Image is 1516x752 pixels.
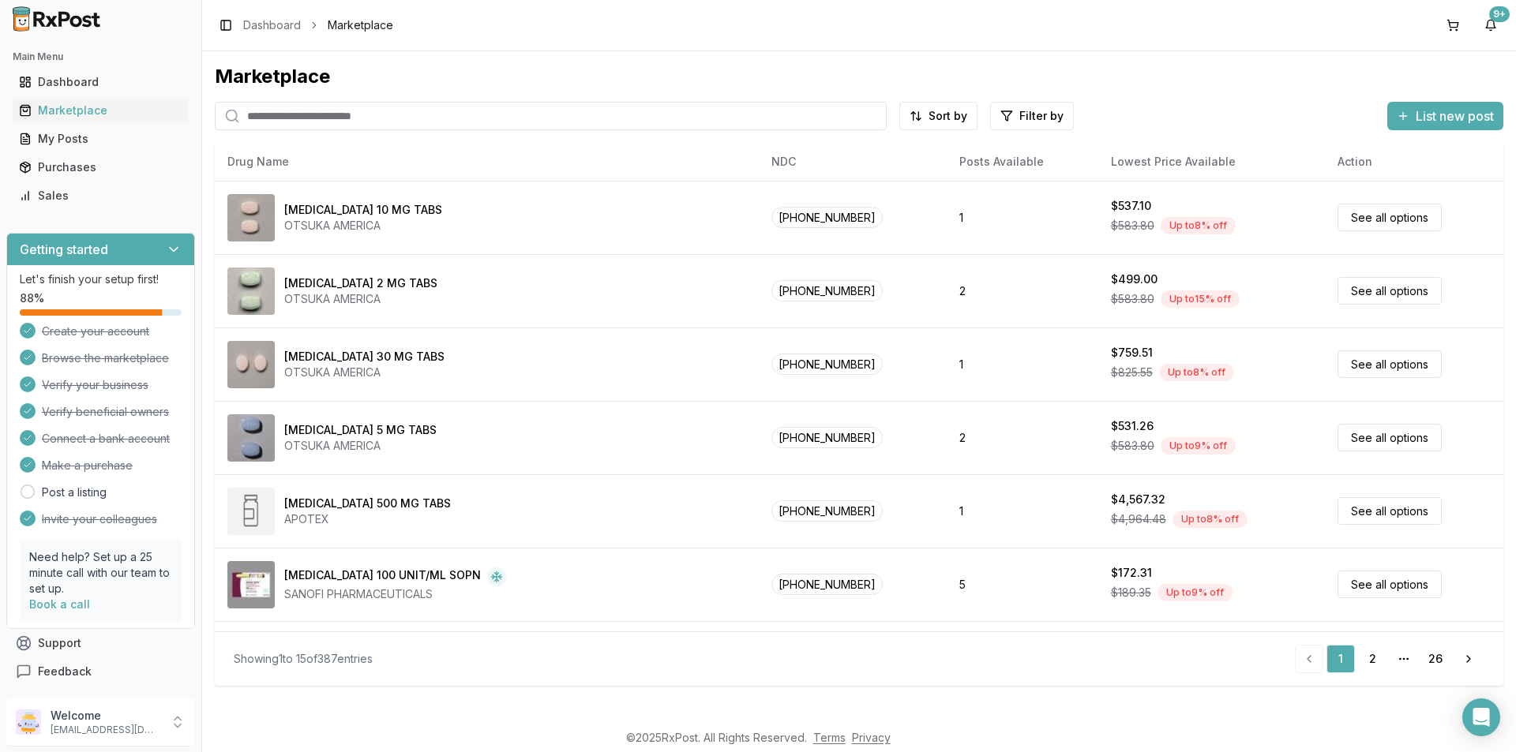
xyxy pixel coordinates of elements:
span: Verify your business [42,377,148,393]
span: Filter by [1019,108,1064,124]
a: Terms [813,731,846,744]
a: Dashboard [243,17,301,33]
button: Feedback [6,657,195,686]
a: Privacy [852,731,891,744]
a: See all options [1338,571,1442,598]
a: See all options [1338,277,1442,305]
div: Marketplace [215,64,1503,89]
div: Up to 9 % off [1158,584,1233,601]
div: $499.00 [1111,271,1158,287]
div: 9+ [1489,6,1510,22]
th: Lowest Price Available [1098,143,1326,181]
div: Up to 8 % off [1159,364,1234,381]
h3: Getting started [20,240,108,259]
span: Feedback [38,664,92,679]
button: Sales [6,183,195,208]
img: Admelog SoloStar 100 UNIT/ML SOPN [227,561,275,608]
button: My Posts [6,126,195,152]
span: Connect a bank account [42,431,170,447]
a: List new post [1387,110,1503,125]
div: OTSUKA AMERICA [284,291,437,307]
div: [MEDICAL_DATA] 500 MG TABS [284,496,451,511]
td: 1 [947,474,1098,548]
a: Purchases [13,153,189,181]
span: [PHONE_NUMBER] [771,500,883,522]
td: 5 [947,548,1098,621]
img: Abilify 30 MG TABS [227,341,275,388]
nav: breadcrumb [243,17,393,33]
button: Support [6,629,195,657]
td: 1 [947,181,1098,254]
span: $4,964.48 [1111,511,1166,527]
button: Filter by [990,102,1074,130]
nav: pagination [1295,645,1484,673]
div: My Posts [19,131,182,147]
div: Sales [19,188,182,204]
td: 2 [947,254,1098,327]
span: $189.35 [1111,585,1151,600]
div: Up to 8 % off [1161,217,1236,234]
img: Abilify 5 MG TABS [227,414,275,462]
div: $759.51 [1111,345,1153,361]
span: $825.55 [1111,365,1153,380]
img: Abilify 2 MG TABS [227,268,275,315]
span: Browse the marketplace [42,350,169,366]
span: [PHONE_NUMBER] [771,280,883,301]
a: Sales [13,181,189,210]
td: 3 [947,621,1098,694]
th: Posts Available [947,143,1098,181]
div: [MEDICAL_DATA] 2 MG TABS [284,275,437,291]
span: Make a purchase [42,458,133,473]
div: [MEDICAL_DATA] 100 UNIT/ML SOPN [284,567,481,586]
div: $537.10 [1111,198,1151,214]
button: Purchases [6,155,195,180]
span: Marketplace [328,17,393,33]
p: [EMAIL_ADDRESS][DOMAIN_NAME] [51,724,160,736]
th: Drug Name [215,143,759,181]
a: See all options [1338,350,1442,378]
div: $531.26 [1111,418,1154,434]
th: NDC [759,143,947,181]
button: Sort by [899,102,978,130]
img: Abilify 10 MG TABS [227,194,275,241]
div: [MEDICAL_DATA] 30 MG TABS [284,349,445,365]
span: $583.80 [1111,291,1154,307]
div: Showing 1 to 15 of 387 entries [234,651,373,667]
p: Welcome [51,708,160,724]
a: 1 [1326,645,1355,673]
p: Let's finish your setup first! [20,271,182,287]
div: OTSUKA AMERICA [284,365,445,380]
button: 9+ [1478,13,1503,38]
a: Post a listing [42,484,107,500]
span: [PHONE_NUMBER] [771,207,883,228]
div: OTSUKA AMERICA [284,218,442,234]
p: Need help? Set up a 25 minute call with our team to set up. [29,549,172,597]
a: 26 [1421,645,1450,673]
span: Verify beneficial owners [42,404,169,420]
button: Dashboard [6,69,195,95]
span: [PHONE_NUMBER] [771,427,883,448]
button: List new post [1387,102,1503,130]
div: [MEDICAL_DATA] 5 MG TABS [284,422,437,438]
div: Dashboard [19,74,182,90]
div: APOTEX [284,511,451,527]
img: User avatar [16,709,41,735]
div: Up to 8 % off [1173,511,1248,528]
span: $583.80 [1111,438,1154,454]
td: 1 [947,327,1098,401]
div: OTSUKA AMERICA [284,438,437,454]
a: Book a call [29,597,90,611]
a: Go to next page [1453,645,1484,673]
a: Dashboard [13,68,189,96]
span: List new post [1416,107,1494,125]
th: Action [1325,143,1503,181]
div: Up to 9 % off [1161,437,1236,455]
div: Marketplace [19,103,182,118]
a: See all options [1338,424,1442,451]
div: Up to 15 % off [1161,290,1240,308]
span: Sort by [929,108,967,124]
span: 88 % [20,290,44,306]
div: Open Intercom Messenger [1462,698,1500,736]
div: Purchases [19,159,182,175]
a: My Posts [13,125,189,153]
